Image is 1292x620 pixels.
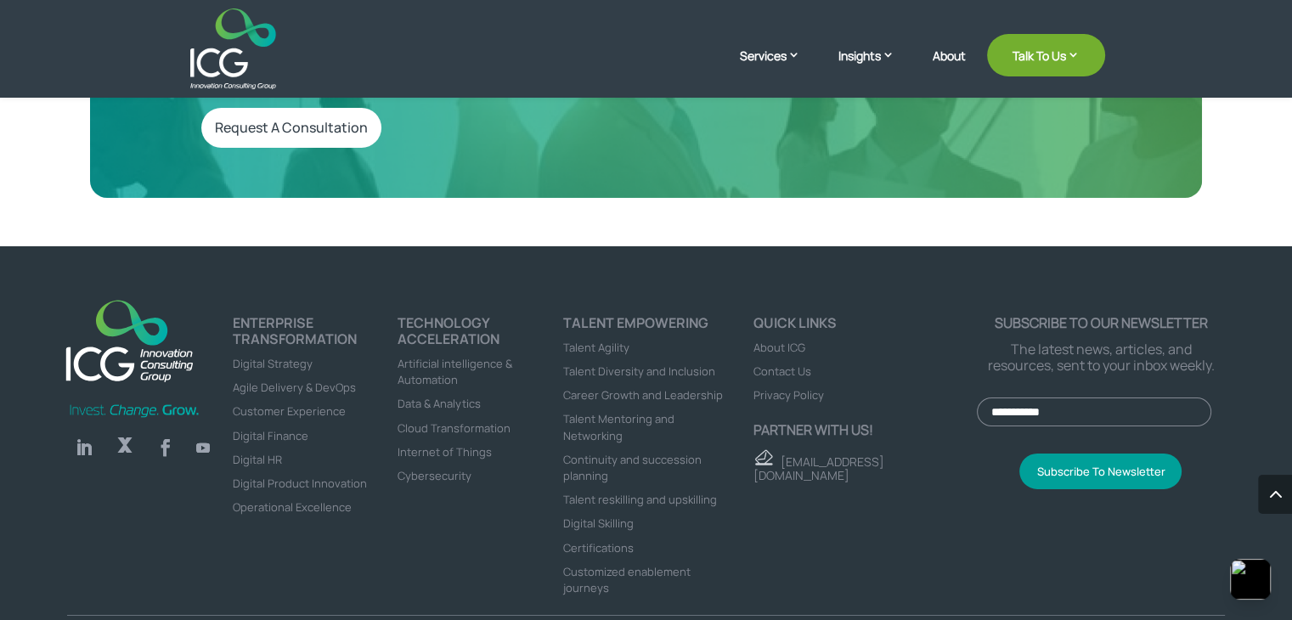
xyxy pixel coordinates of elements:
a: Talent Diversity and Inclusion [563,364,715,379]
a: Talent Mentoring and Networking [563,411,674,442]
h4: ENTERPRISE TRANSFORMATION [233,315,398,355]
a: Internet of Things [398,444,492,459]
p: The latest news, articles, and resources, sent to your inbox weekly. [977,341,1225,374]
a: Follow on LinkedIn [67,431,101,465]
a: Talent reskilling and upskilling [563,492,717,507]
a: Agile Delivery & DevOps [233,380,356,395]
iframe: Chat Widget [1009,437,1292,620]
a: Certifications [563,540,634,555]
a: [EMAIL_ADDRESS][DOMAIN_NAME] [753,453,884,483]
a: Talk To Us [987,34,1105,76]
img: Invest-Change-Grow-Green [67,403,201,419]
h4: TECHNOLOGY ACCELERATION [398,315,563,355]
a: Privacy Policy [753,387,824,403]
a: About [933,49,966,89]
h4: Quick links [753,315,977,339]
p: Subscribe to our newsletter [977,315,1225,331]
a: Customized enablement journeys [563,564,691,595]
a: About ICG [753,340,805,355]
a: Digital Product Innovation [233,476,367,491]
a: logo_footer [56,290,203,394]
a: Request A Consultation [201,108,381,148]
a: Follow on Facebook [149,431,183,465]
a: Talent Agility [563,340,629,355]
a: Operational Excellence [233,499,352,515]
img: email - ICG [753,449,773,466]
h4: Talent Empowering [563,315,729,339]
a: Follow on Youtube [189,434,217,461]
p: Partner with us! [753,422,977,438]
a: Artificial intelligence & Automation [398,356,512,387]
a: Cybersecurity [398,468,471,483]
a: Digital Finance [233,428,308,443]
a: Digital HR [233,452,282,467]
div: أداة الدردشة [1009,437,1292,620]
a: Contact Us [753,364,811,379]
a: Digital Strategy [233,356,313,371]
a: Data & Analytics [398,396,481,411]
a: Insights [838,47,911,89]
a: Customer Experience [233,403,346,419]
img: ICG [190,8,276,89]
a: Career Growth and Leadership [563,387,723,403]
img: ICG-new logo (1) [56,290,203,390]
a: Follow on X [108,431,142,465]
a: Services [740,47,817,89]
a: Digital Skilling [563,516,634,531]
a: Continuity and succession planning [563,452,702,483]
a: Cloud Transformation [398,420,511,436]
